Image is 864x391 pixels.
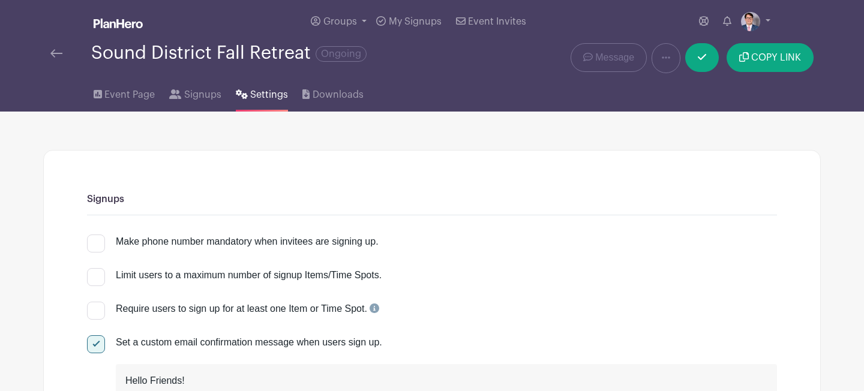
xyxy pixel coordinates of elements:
[94,19,143,28] img: logo_white-6c42ec7e38ccf1d336a20a19083b03d10ae64f83f12c07503d8b9e83406b4c7d.svg
[250,88,288,102] span: Settings
[91,43,367,63] div: Sound District Fall Retreat
[389,17,442,26] span: My Signups
[116,268,382,282] div: Limit users to a maximum number of signup Items/Time Spots.
[468,17,526,26] span: Event Invites
[94,73,155,112] a: Event Page
[316,46,367,62] span: Ongoing
[50,49,62,58] img: back-arrow-29a5d9b10d5bd6ae65dc969a981735edf675c4d7a1fe02e03b50dbd4ba3cdb55.svg
[116,335,777,350] div: Set a custom email confirmation message when users sign up.
[184,88,221,102] span: Signups
[741,12,760,31] img: T.%20Moore%20Headshot%202024.jpg
[595,50,634,65] span: Message
[571,43,647,72] a: Message
[116,302,379,316] div: Require users to sign up for at least one Item or Time Spot.
[169,73,221,112] a: Signups
[751,53,801,62] span: COPY LINK
[236,73,288,112] a: Settings
[116,234,379,249] div: Make phone number mandatory when invitees are signing up.
[313,88,364,102] span: Downloads
[727,43,814,72] button: COPY LINK
[323,17,357,26] span: Groups
[104,88,155,102] span: Event Page
[302,73,363,112] a: Downloads
[87,194,777,205] h6: Signups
